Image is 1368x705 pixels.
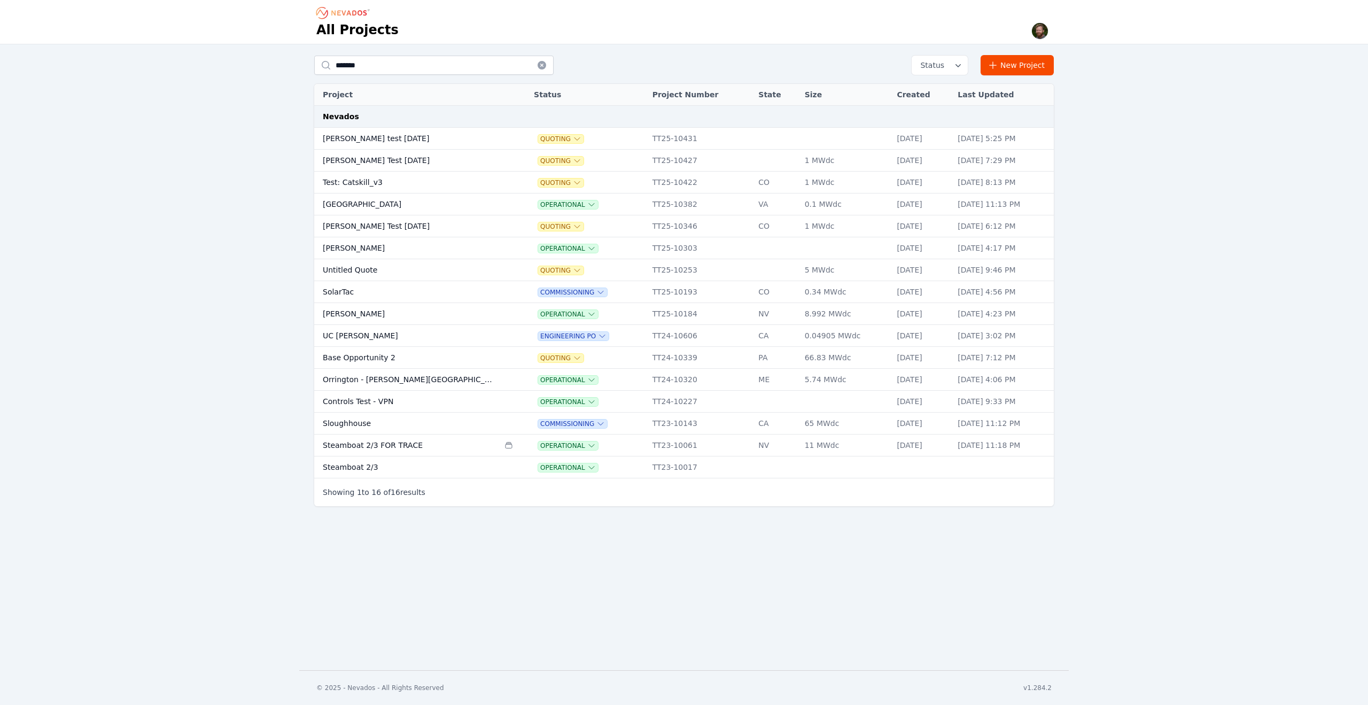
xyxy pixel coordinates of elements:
[891,193,952,215] td: [DATE]
[952,303,1054,325] td: [DATE] 4:23 PM
[538,222,584,231] button: Quoting
[314,347,1054,369] tr: Base Opportunity 2QuotingTT24-10339PA66.83 MWdc[DATE][DATE] 7:12 PM
[314,413,1054,435] tr: SloughhouseCommissioningTT23-10143CA65 MWdc[DATE][DATE] 11:12 PM
[314,369,1054,391] tr: Orrington - [PERSON_NAME][GEOGRAPHIC_DATA]OperationalTT24-10320ME5.74 MWdc[DATE][DATE] 4:06 PM
[952,325,1054,347] td: [DATE] 3:02 PM
[753,281,799,303] td: CO
[314,391,1054,413] tr: Controls Test - VPNOperationalTT24-10227[DATE][DATE] 9:33 PM
[891,391,952,413] td: [DATE]
[314,259,1054,281] tr: Untitled QuoteQuotingTT25-102535 MWdc[DATE][DATE] 9:46 PM
[952,84,1054,106] th: Last Updated
[891,435,952,456] td: [DATE]
[314,259,499,281] td: Untitled Quote
[314,281,1054,303] tr: SolarTacCommissioningTT25-10193CO0.34 MWdc[DATE][DATE] 4:56 PM
[891,259,952,281] td: [DATE]
[952,281,1054,303] td: [DATE] 4:56 PM
[314,303,1054,325] tr: [PERSON_NAME]OperationalTT25-10184NV8.992 MWdc[DATE][DATE] 4:23 PM
[538,376,598,384] button: Operational
[799,369,892,391] td: 5.74 MWdc
[323,487,425,498] p: Showing to of results
[538,310,598,319] button: Operational
[647,128,753,150] td: TT25-10431
[799,325,892,347] td: 0.04905 MWdc
[538,266,584,275] button: Quoting
[314,303,499,325] td: [PERSON_NAME]
[647,193,753,215] td: TT25-10382
[538,441,598,450] button: Operational
[538,157,584,165] button: Quoting
[799,413,892,435] td: 65 MWdc
[799,193,892,215] td: 0.1 MWdc
[538,135,584,143] button: Quoting
[357,488,362,497] span: 1
[538,398,598,406] button: Operational
[538,332,609,340] button: Engineering PO
[952,172,1054,193] td: [DATE] 8:13 PM
[891,172,952,193] td: [DATE]
[314,281,499,303] td: SolarTac
[952,391,1054,413] td: [DATE] 9:33 PM
[647,413,753,435] td: TT23-10143
[314,172,1054,193] tr: Test: Catskill_v3QuotingTT25-10422CO1 MWdc[DATE][DATE] 8:13 PM
[753,435,799,456] td: NV
[528,84,647,106] th: Status
[891,303,952,325] td: [DATE]
[538,244,598,253] button: Operational
[538,179,584,187] button: Quoting
[647,435,753,456] td: TT23-10061
[753,84,799,106] th: State
[538,200,598,209] button: Operational
[316,4,373,21] nav: Breadcrumb
[952,237,1054,259] td: [DATE] 4:17 PM
[891,128,952,150] td: [DATE]
[314,347,499,369] td: Base Opportunity 2
[912,56,968,75] button: Status
[952,435,1054,456] td: [DATE] 11:18 PM
[952,215,1054,237] td: [DATE] 6:12 PM
[647,347,753,369] td: TT24-10339
[952,413,1054,435] td: [DATE] 11:12 PM
[891,237,952,259] td: [DATE]
[314,106,1054,128] td: Nevados
[314,391,499,413] td: Controls Test - VPN
[753,172,799,193] td: CO
[952,347,1054,369] td: [DATE] 7:12 PM
[952,259,1054,281] td: [DATE] 9:46 PM
[799,347,892,369] td: 66.83 MWdc
[891,84,952,106] th: Created
[538,354,584,362] button: Quoting
[891,369,952,391] td: [DATE]
[753,413,799,435] td: CA
[314,237,499,259] td: [PERSON_NAME]
[753,193,799,215] td: VA
[891,325,952,347] td: [DATE]
[538,420,607,428] button: Commissioning
[799,281,892,303] td: 0.34 MWdc
[647,456,753,478] td: TT23-10017
[891,413,952,435] td: [DATE]
[753,215,799,237] td: CO
[538,288,607,297] span: Commissioning
[538,463,598,472] button: Operational
[314,172,499,193] td: Test: Catskill_v3
[314,193,499,215] td: [GEOGRAPHIC_DATA]
[647,215,753,237] td: TT25-10346
[1031,22,1048,40] img: Sam Prest
[647,237,753,259] td: TT25-10303
[799,303,892,325] td: 8.992 MWdc
[314,369,499,391] td: Orrington - [PERSON_NAME][GEOGRAPHIC_DATA]
[314,237,1054,259] tr: [PERSON_NAME]OperationalTT25-10303[DATE][DATE] 4:17 PM
[371,488,381,497] span: 16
